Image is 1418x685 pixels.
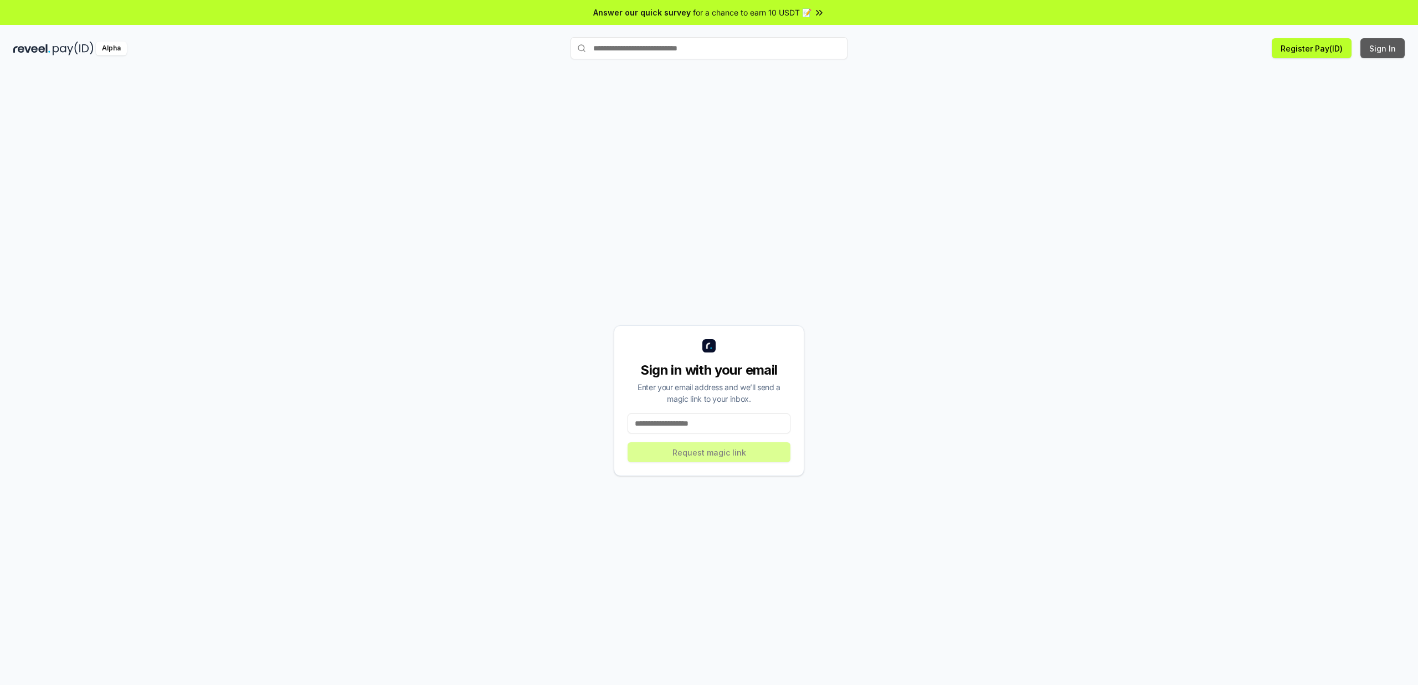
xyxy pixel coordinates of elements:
[702,339,716,352] img: logo_small
[693,7,811,18] span: for a chance to earn 10 USDT 📝
[53,42,94,55] img: pay_id
[1272,38,1352,58] button: Register Pay(ID)
[13,42,50,55] img: reveel_dark
[96,42,127,55] div: Alpha
[1360,38,1405,58] button: Sign In
[628,381,790,405] div: Enter your email address and we’ll send a magic link to your inbox.
[593,7,691,18] span: Answer our quick survey
[628,361,790,379] div: Sign in with your email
